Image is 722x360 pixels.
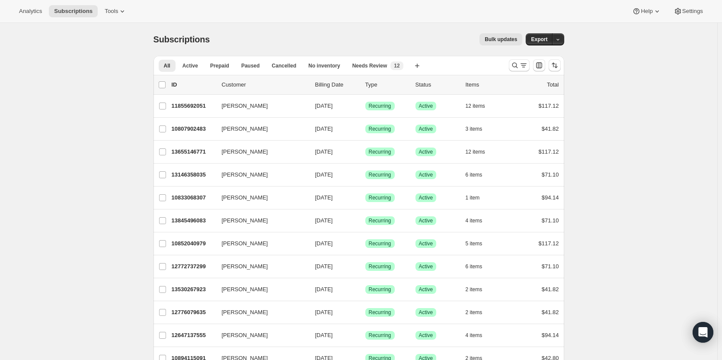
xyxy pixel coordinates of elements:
[509,59,530,71] button: Search and filter results
[172,148,215,156] p: 13655146771
[419,286,433,293] span: Active
[315,286,333,292] span: [DATE]
[369,171,391,178] span: Recurring
[315,309,333,315] span: [DATE]
[542,194,559,201] span: $94.14
[222,80,308,89] p: Customer
[217,145,303,159] button: [PERSON_NAME]
[466,309,482,316] span: 2 items
[210,62,229,69] span: Prepaid
[479,33,522,45] button: Bulk updates
[419,309,433,316] span: Active
[531,36,547,43] span: Export
[172,169,559,181] div: 13146358035[PERSON_NAME][DATE]SuccessRecurringSuccessActive6 items$71.10
[369,286,391,293] span: Recurring
[222,239,268,248] span: [PERSON_NAME]
[369,263,391,270] span: Recurring
[369,332,391,339] span: Recurring
[172,285,215,294] p: 13530267923
[466,286,482,293] span: 2 items
[172,192,559,204] div: 10833068307[PERSON_NAME][DATE]SuccessRecurringSuccessActive1 item$94.14
[217,328,303,342] button: [PERSON_NAME]
[466,238,492,250] button: 5 items
[172,306,559,318] div: 12776079635[PERSON_NAME][DATE]SuccessRecurringSuccessActive2 items$41.82
[308,62,340,69] span: No inventory
[419,217,433,224] span: Active
[222,216,268,225] span: [PERSON_NAME]
[466,146,495,158] button: 12 items
[217,99,303,113] button: [PERSON_NAME]
[315,80,358,89] p: Billing Date
[315,194,333,201] span: [DATE]
[693,322,713,343] div: Open Intercom Messenger
[99,5,132,17] button: Tools
[172,239,215,248] p: 10852040979
[466,329,492,341] button: 4 items
[533,59,545,71] button: Customize table column order and visibility
[419,240,433,247] span: Active
[547,80,559,89] p: Total
[172,308,215,317] p: 12776079635
[222,285,268,294] span: [PERSON_NAME]
[542,125,559,132] span: $41.82
[172,170,215,179] p: 13146358035
[272,62,297,69] span: Cancelled
[369,309,391,316] span: Recurring
[466,100,495,112] button: 12 items
[466,283,492,296] button: 2 items
[542,332,559,338] span: $94.14
[542,217,559,224] span: $71.10
[419,171,433,178] span: Active
[627,5,666,17] button: Help
[172,260,559,273] div: 12772737299[PERSON_NAME][DATE]SuccessRecurringSuccessActive6 items$71.10
[542,263,559,270] span: $71.10
[222,262,268,271] span: [PERSON_NAME]
[549,59,561,71] button: Sort the results
[172,123,559,135] div: 10807902483[PERSON_NAME][DATE]SuccessRecurringSuccessActive3 items$41.82
[217,168,303,182] button: [PERSON_NAME]
[419,194,433,201] span: Active
[172,80,215,89] p: ID
[164,62,170,69] span: All
[466,148,485,155] span: 12 items
[172,102,215,110] p: 11855692051
[369,240,391,247] span: Recurring
[172,193,215,202] p: 10833068307
[466,80,509,89] div: Items
[369,103,391,109] span: Recurring
[182,62,198,69] span: Active
[19,8,42,15] span: Analytics
[539,103,559,109] span: $117.12
[172,329,559,341] div: 12647137555[PERSON_NAME][DATE]SuccessRecurringSuccessActive4 items$94.14
[466,123,492,135] button: 3 items
[222,308,268,317] span: [PERSON_NAME]
[369,217,391,224] span: Recurring
[369,194,391,201] span: Recurring
[315,148,333,155] span: [DATE]
[222,193,268,202] span: [PERSON_NAME]
[315,125,333,132] span: [DATE]
[172,80,559,89] div: IDCustomerBilling DateTypeStatusItemsTotal
[172,215,559,227] div: 13845496083[PERSON_NAME][DATE]SuccessRecurringSuccessActive4 items$71.10
[153,35,210,44] span: Subscriptions
[419,125,433,132] span: Active
[466,192,489,204] button: 1 item
[419,332,433,339] span: Active
[466,171,482,178] span: 6 items
[466,215,492,227] button: 4 items
[222,331,268,340] span: [PERSON_NAME]
[14,5,47,17] button: Analytics
[369,125,391,132] span: Recurring
[222,148,268,156] span: [PERSON_NAME]
[641,8,652,15] span: Help
[410,60,424,72] button: Create new view
[217,122,303,136] button: [PERSON_NAME]
[172,262,215,271] p: 12772737299
[419,148,433,155] span: Active
[466,260,492,273] button: 6 items
[419,263,433,270] span: Active
[542,171,559,178] span: $71.10
[172,238,559,250] div: 10852040979[PERSON_NAME][DATE]SuccessRecurringSuccessActive5 items$117.12
[315,263,333,270] span: [DATE]
[222,125,268,133] span: [PERSON_NAME]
